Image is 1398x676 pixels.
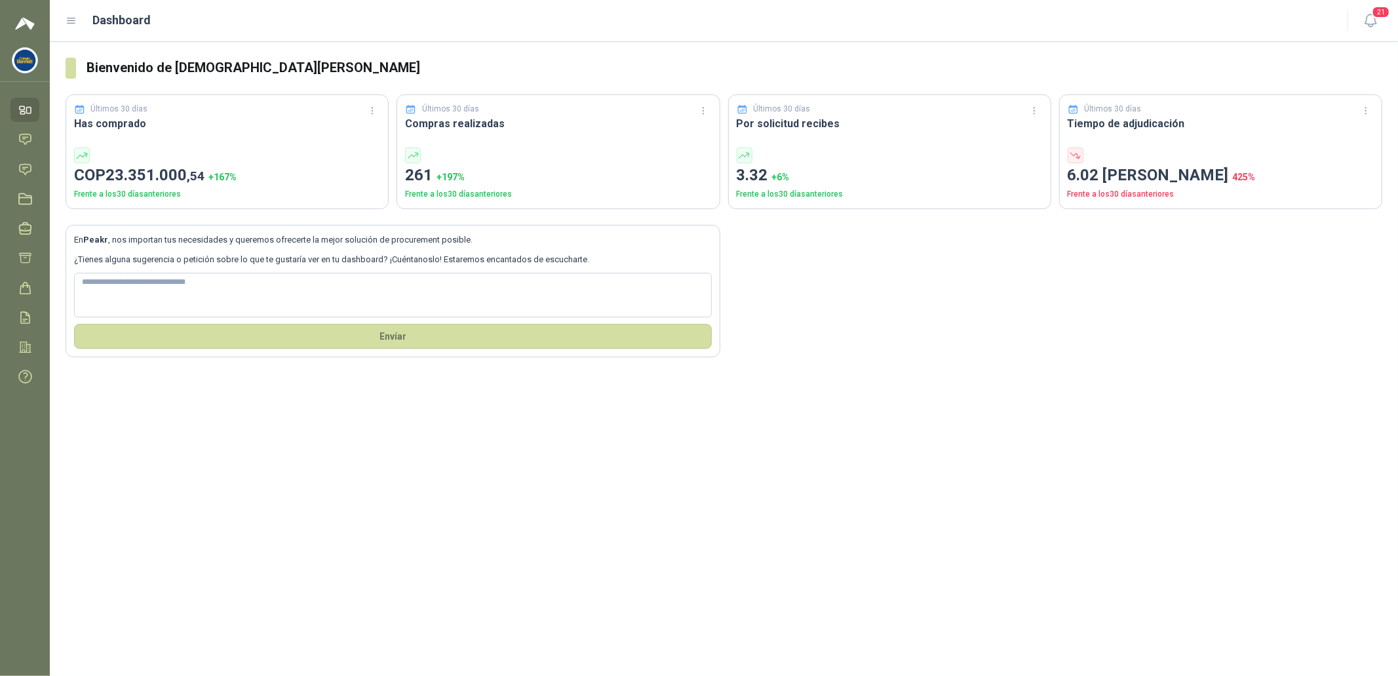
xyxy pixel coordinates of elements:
h3: Bienvenido de [DEMOGRAPHIC_DATA][PERSON_NAME] [87,58,1382,78]
img: Logo peakr [15,16,35,31]
h3: Compras realizadas [405,115,711,132]
p: Últimos 30 días [91,103,148,115]
p: ¿Tienes alguna sugerencia o petición sobre lo que te gustaría ver en tu dashboard? ¡Cuéntanoslo! ... [74,253,712,266]
p: COP [74,163,380,188]
p: Últimos 30 días [753,103,810,115]
p: 261 [405,163,711,188]
p: 6.02 [PERSON_NAME] [1068,163,1374,188]
p: Frente a los 30 días anteriores [74,188,380,201]
p: Frente a los 30 días anteriores [737,188,1043,201]
span: + 167 % [208,172,237,182]
span: 21 [1372,6,1390,18]
p: En , nos importan tus necesidades y queremos ofrecerte la mejor solución de procurement posible. [74,233,712,247]
span: + 197 % [437,172,465,182]
h1: Dashboard [93,11,151,30]
p: Últimos 30 días [1084,103,1141,115]
p: 3.32 [737,163,1043,188]
button: 21 [1359,9,1382,33]
p: Últimos 30 días [422,103,479,115]
span: + 6 % [772,172,790,182]
h3: Has comprado [74,115,380,132]
h3: Tiempo de adjudicación [1068,115,1374,132]
span: 425 % [1233,172,1256,182]
p: Frente a los 30 días anteriores [1068,188,1374,201]
b: Peakr [83,235,108,245]
button: Envíar [74,324,712,349]
p: Frente a los 30 días anteriores [405,188,711,201]
h3: Por solicitud recibes [737,115,1043,132]
span: ,54 [187,169,204,184]
span: 23.351.000 [106,166,204,184]
img: Company Logo [12,48,37,73]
